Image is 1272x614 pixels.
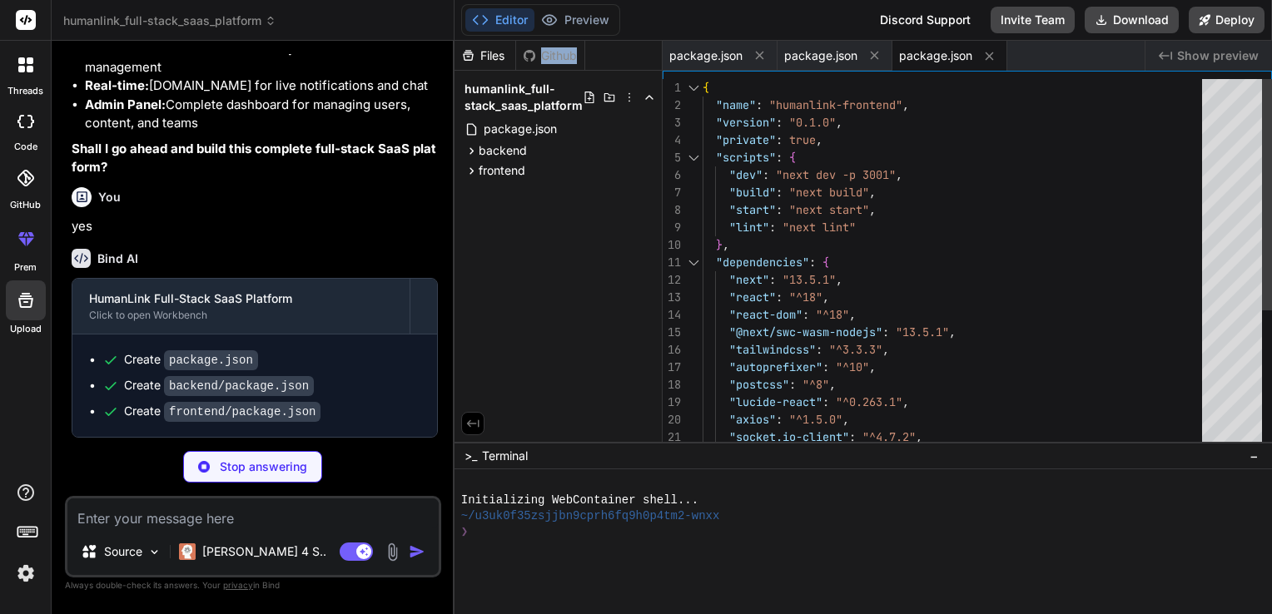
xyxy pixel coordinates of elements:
[789,150,796,165] span: {
[829,342,882,357] span: "^3.3.3"
[663,289,681,306] div: 13
[85,77,149,93] strong: Real-time:
[822,394,829,409] span: :
[769,220,776,235] span: :
[729,307,802,322] span: "react-dom"
[729,220,769,235] span: "lint"
[663,254,681,271] div: 11
[465,8,534,32] button: Editor
[836,272,842,287] span: ,
[1189,7,1265,33] button: Deploy
[534,8,616,32] button: Preview
[461,508,720,524] span: ~/u3uk0f35zsjjbn9cprh6fq9h0p4tm2-wnxx
[663,131,681,149] div: 4
[663,359,681,376] div: 17
[663,97,681,114] div: 2
[663,236,681,254] div: 10
[663,306,681,324] div: 14
[85,77,438,96] li: [DOMAIN_NAME] for live notifications and chat
[179,543,196,560] img: Claude 4 Sonnet
[802,377,829,392] span: "^8"
[461,524,470,540] span: ❯
[776,167,896,182] span: "next dev -p 3001"
[465,448,477,464] span: >_
[663,394,681,411] div: 19
[729,324,882,339] span: "@next/swc-wasm-nodejs"
[683,79,704,97] div: Click to collapse the range.
[789,290,822,305] span: "^18"
[1246,443,1262,469] button: −
[776,412,783,427] span: :
[716,132,776,147] span: "private"
[663,114,681,131] div: 3
[663,79,681,97] div: 1
[783,220,856,235] span: "next lint"
[716,97,756,112] span: "name"
[729,272,769,287] span: "next"
[89,309,393,322] div: Click to open Workbench
[220,458,307,475] p: Stop answering
[10,198,41,212] label: GitHub
[716,115,776,130] span: "version"
[716,255,809,270] span: "dependencies"
[716,150,776,165] span: "scripts"
[164,350,258,370] code: package.json
[769,97,902,112] span: "humanlink-frontend"
[663,411,681,428] div: 20
[663,271,681,289] div: 12
[383,542,402,562] img: attachment
[869,202,876,217] span: ,
[124,403,320,420] div: Create
[147,545,161,559] img: Pick Models
[663,201,681,219] div: 8
[829,377,836,392] span: ,
[663,219,681,236] div: 9
[789,202,869,217] span: "next start"
[836,394,902,409] span: "^0.263.1"
[1177,47,1259,64] span: Show preview
[663,149,681,166] div: 5
[63,12,276,29] span: humanlink_full-stack_saas_platform
[14,140,37,154] label: code
[465,81,583,114] span: humanlink_full-stack_saas_platform
[836,359,869,374] span: "^10"
[729,167,763,182] span: "dev"
[869,359,876,374] span: ,
[836,115,842,130] span: ,
[14,260,37,275] label: prem
[669,47,743,64] span: package.json
[849,429,856,444] span: :
[97,250,138,267] h6: Bind AI
[783,272,836,287] span: "13.5.1"
[776,115,783,130] span: :
[789,412,842,427] span: "^1.5.0"
[822,290,829,305] span: ,
[729,377,789,392] span: "postcss"
[882,324,889,339] span: :
[729,290,776,305] span: "react"
[72,141,436,176] strong: Shall I go ahead and build this complete full-stack SaaS platform?
[124,351,258,369] div: Create
[784,47,857,64] span: package.json
[816,342,822,357] span: :
[683,254,704,271] div: Click to collapse the range.
[10,322,42,336] label: Upload
[822,255,829,270] span: {
[802,307,809,322] span: :
[12,559,40,587] img: settings
[882,342,889,357] span: ,
[949,324,956,339] span: ,
[7,84,43,98] label: threads
[822,359,829,374] span: :
[223,580,253,590] span: privacy
[809,255,816,270] span: :
[683,149,704,166] div: Click to collapse the range.
[729,412,776,427] span: "axios"
[482,448,528,464] span: Terminal
[65,577,441,593] p: Always double-check its answers. Your in Bind
[916,429,922,444] span: ,
[849,307,856,322] span: ,
[776,202,783,217] span: :
[663,428,681,446] div: 21
[769,272,776,287] span: :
